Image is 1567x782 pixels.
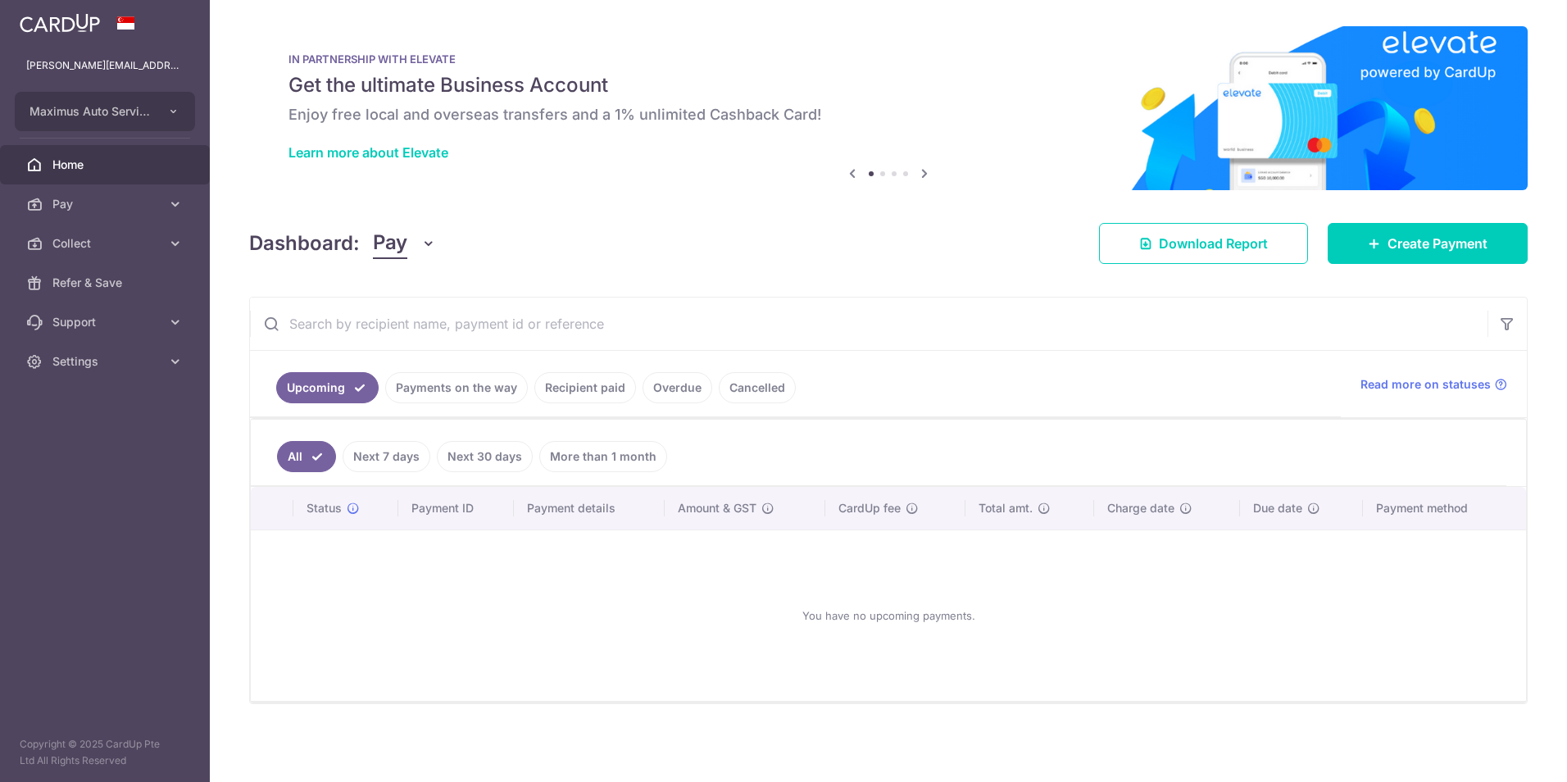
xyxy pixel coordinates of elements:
[52,275,161,291] span: Refer & Save
[979,500,1033,516] span: Total amt.
[26,57,184,74] p: [PERSON_NAME][EMAIL_ADDRESS][DOMAIN_NAME]
[52,353,161,370] span: Settings
[15,92,195,131] button: Maximus Auto Services Pte Ltd
[373,228,436,259] button: Pay
[52,157,161,173] span: Home
[276,372,379,403] a: Upcoming
[385,372,528,403] a: Payments on the way
[534,372,636,403] a: Recipient paid
[678,500,756,516] span: Amount & GST
[250,298,1488,350] input: Search by recipient name, payment id or reference
[1360,376,1491,393] span: Read more on statuses
[539,441,667,472] a: More than 1 month
[373,228,407,259] span: Pay
[249,229,360,258] h4: Dashboard:
[1099,223,1308,264] a: Download Report
[288,52,1488,66] p: IN PARTNERSHIP WITH ELEVATE
[52,235,161,252] span: Collect
[52,196,161,212] span: Pay
[1107,500,1174,516] span: Charge date
[1388,234,1488,253] span: Create Payment
[398,487,515,530] th: Payment ID
[1363,487,1526,530] th: Payment method
[1328,223,1528,264] a: Create Payment
[52,314,161,330] span: Support
[30,103,151,120] span: Maximus Auto Services Pte Ltd
[1159,234,1268,253] span: Download Report
[719,372,796,403] a: Cancelled
[20,13,100,33] img: CardUp
[288,144,448,161] a: Learn more about Elevate
[270,543,1506,688] div: You have no upcoming payments.
[437,441,533,472] a: Next 30 days
[277,441,336,472] a: All
[249,26,1528,190] img: Renovation banner
[343,441,430,472] a: Next 7 days
[838,500,901,516] span: CardUp fee
[1360,376,1507,393] a: Read more on statuses
[288,105,1488,125] h6: Enjoy free local and overseas transfers and a 1% unlimited Cashback Card!
[643,372,712,403] a: Overdue
[288,72,1488,98] h5: Get the ultimate Business Account
[514,487,665,530] th: Payment details
[1253,500,1302,516] span: Due date
[307,500,342,516] span: Status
